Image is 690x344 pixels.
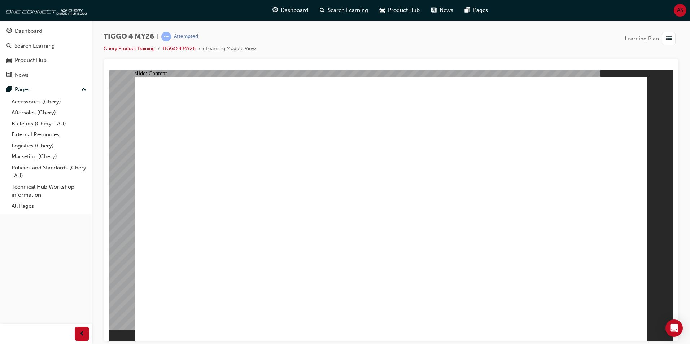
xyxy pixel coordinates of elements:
[380,6,385,15] span: car-icon
[9,151,89,162] a: Marketing (Chery)
[15,56,47,65] div: Product Hub
[9,181,89,200] a: Technical Hub Workshop information
[4,3,87,17] img: oneconnect
[314,3,374,18] a: search-iconSearch Learning
[9,118,89,129] a: Bulletins (Chery - AU)
[15,71,29,79] div: News
[374,3,425,18] a: car-iconProduct Hub
[320,6,325,15] span: search-icon
[465,6,470,15] span: pages-icon
[328,6,368,14] span: Search Learning
[3,69,89,82] a: News
[9,107,89,118] a: Aftersales (Chery)
[9,162,89,181] a: Policies and Standards (Chery -AU)
[6,57,12,64] span: car-icon
[267,3,314,18] a: guage-iconDashboard
[9,140,89,151] a: Logistics (Chery)
[6,28,12,35] span: guage-icon
[666,34,672,43] span: list-icon
[431,6,437,15] span: news-icon
[665,319,683,337] div: Open Intercom Messenger
[625,32,678,45] button: Learning Plan
[3,83,89,96] button: Pages
[425,3,459,18] a: news-iconNews
[3,39,89,53] a: Search Learning
[81,85,86,94] span: up-icon
[281,6,308,14] span: Dashboard
[161,32,171,41] span: learningRecordVerb_ATTEMPT-icon
[174,33,198,40] div: Attempted
[9,96,89,107] a: Accessories (Chery)
[162,45,196,52] a: TIGGO 4 MY26
[203,45,256,53] li: eLearning Module View
[79,330,85,339] span: prev-icon
[15,85,30,94] div: Pages
[3,23,89,83] button: DashboardSearch LearningProduct HubNews
[677,6,683,14] span: AS
[9,200,89,212] a: All Pages
[625,35,659,43] span: Learning Plan
[9,129,89,140] a: External Resources
[157,32,158,41] span: |
[388,6,420,14] span: Product Hub
[6,72,12,79] span: news-icon
[104,45,155,52] a: Chery Product Training
[104,32,154,41] span: TIGGO 4 MY26
[6,87,12,93] span: pages-icon
[674,4,686,17] button: AS
[440,6,453,14] span: News
[3,54,89,67] a: Product Hub
[459,3,494,18] a: pages-iconPages
[272,6,278,15] span: guage-icon
[3,25,89,38] a: Dashboard
[473,6,488,14] span: Pages
[14,42,55,50] div: Search Learning
[6,43,12,49] span: search-icon
[15,27,42,35] div: Dashboard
